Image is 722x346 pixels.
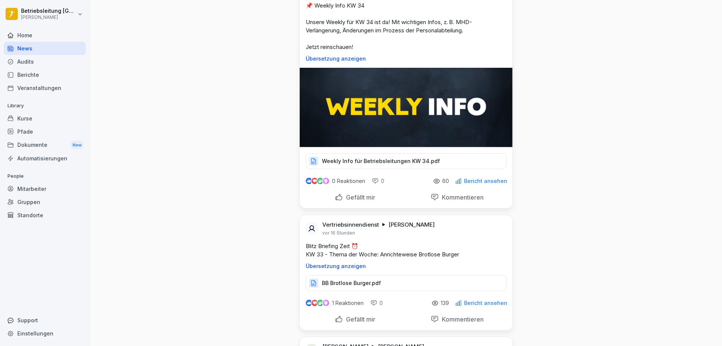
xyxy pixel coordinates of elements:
[4,327,86,340] a: Einstellungen
[4,138,86,152] div: Dokumente
[312,300,317,306] img: love
[4,81,86,95] a: Veranstaltungen
[306,56,507,62] p: Übersetzung anzeigen
[306,263,507,269] p: Übersetzung anzeigen
[388,221,435,229] p: [PERSON_NAME]
[372,177,384,185] div: 0
[317,178,323,184] img: celebrate
[441,300,449,306] p: 139
[323,300,329,306] img: inspiring
[312,178,317,184] img: love
[4,125,86,138] a: Pfade
[464,178,507,184] p: Bericht ansehen
[343,194,375,201] p: Gefällt mir
[322,279,381,287] p: BB Brotlose Burger.pdf
[4,42,86,55] a: News
[71,141,83,149] div: New
[306,300,312,306] img: like
[323,178,329,184] img: inspiring
[4,170,86,182] p: People
[332,300,364,306] p: 1 Reaktionen
[4,314,86,327] div: Support
[306,282,507,289] a: BB Brotlose Burger.pdf
[306,2,507,51] p: 📌 Weekly Info KW 34 Unsere Weekly für KW 34 ist da! Mit wichtigen Infos, z. B. MHD-Verlängerung, ...
[4,112,86,125] a: Kurse
[322,157,440,165] p: Weekly Info für Betriebsleitungen KW 34.pdf
[332,178,365,184] p: 0 Reaktionen
[317,300,323,306] img: celebrate
[4,152,86,165] a: Automatisierungen
[21,8,76,14] p: Betriebsleitung [GEOGRAPHIC_DATA]
[4,68,86,81] a: Berichte
[4,29,86,42] a: Home
[439,194,484,201] p: Kommentieren
[322,230,355,236] p: vor 16 Stunden
[306,160,507,167] a: Weekly Info für Betriebsleitungen KW 34.pdf
[4,182,86,195] a: Mitarbeiter
[343,316,375,323] p: Gefällt mir
[306,242,507,259] p: Blitz Briefing Zeit ⏰ KW 33 - Thema der Woche: Anrichteweise Brotlose Burger
[322,221,379,229] p: Vertriebsinnendienst
[439,316,484,323] p: Kommentieren
[4,55,86,68] a: Audits
[4,100,86,112] p: Library
[442,178,449,184] p: 60
[300,68,513,147] img: fswcnxrue12biqlxe17wjdiw.png
[4,195,86,209] a: Gruppen
[464,300,507,306] p: Bericht ansehen
[21,15,76,20] p: [PERSON_NAME]
[370,299,383,307] div: 0
[4,138,86,152] a: DokumenteNew
[4,209,86,222] a: Standorte
[306,178,312,184] img: like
